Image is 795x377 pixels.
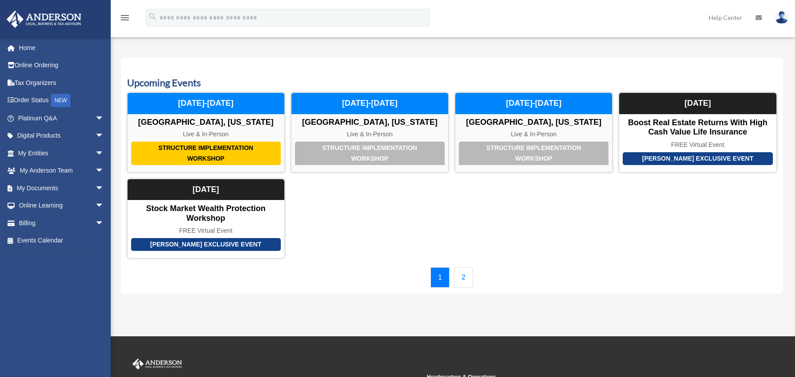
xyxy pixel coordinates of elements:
[6,92,117,110] a: Order StatusNEW
[6,39,117,57] a: Home
[95,162,113,180] span: arrow_drop_down
[619,93,776,114] div: [DATE]
[455,131,612,138] div: Live & In-Person
[95,197,113,215] span: arrow_drop_down
[291,131,448,138] div: Live & In-Person
[95,144,113,162] span: arrow_drop_down
[619,92,776,173] a: [PERSON_NAME] Exclusive Event Boost Real Estate Returns with High Cash Value Life Insurance FREE ...
[4,11,84,28] img: Anderson Advisors Platinum Portal
[148,12,158,22] i: search
[455,92,613,173] a: Structure Implementation Workshop [GEOGRAPHIC_DATA], [US_STATE] Live & In-Person [DATE]-[DATE]
[775,11,788,24] img: User Pic
[131,358,184,370] img: Anderson Advisors Platinum Portal
[6,179,117,197] a: My Documentsarrow_drop_down
[454,267,473,288] a: 2
[128,131,284,138] div: Live & In-Person
[430,267,450,288] a: 1
[131,238,281,251] div: [PERSON_NAME] Exclusive Event
[6,109,117,127] a: Platinum Q&Aarrow_drop_down
[6,162,117,180] a: My Anderson Teamarrow_drop_down
[95,179,113,197] span: arrow_drop_down
[128,118,284,127] div: [GEOGRAPHIC_DATA], [US_STATE]
[120,15,130,23] a: menu
[291,118,448,127] div: [GEOGRAPHIC_DATA], [US_STATE]
[127,76,777,90] h3: Upcoming Events
[95,127,113,145] span: arrow_drop_down
[128,93,284,114] div: [DATE]-[DATE]
[295,142,445,165] div: Structure Implementation Workshop
[623,152,772,165] div: [PERSON_NAME] Exclusive Event
[6,57,117,74] a: Online Ordering
[127,92,285,173] a: Structure Implementation Workshop [GEOGRAPHIC_DATA], [US_STATE] Live & In-Person [DATE]-[DATE]
[127,179,285,258] a: [PERSON_NAME] Exclusive Event Stock Market Wealth Protection Workshop FREE Virtual Event [DATE]
[6,214,117,232] a: Billingarrow_drop_down
[455,93,612,114] div: [DATE]-[DATE]
[459,142,609,165] div: Structure Implementation Workshop
[128,204,284,223] div: Stock Market Wealth Protection Workshop
[6,127,117,145] a: Digital Productsarrow_drop_down
[128,179,284,200] div: [DATE]
[120,12,130,23] i: menu
[291,92,449,173] a: Structure Implementation Workshop [GEOGRAPHIC_DATA], [US_STATE] Live & In-Person [DATE]-[DATE]
[6,232,113,250] a: Events Calendar
[51,94,70,107] div: NEW
[291,93,448,114] div: [DATE]-[DATE]
[6,74,117,92] a: Tax Organizers
[95,109,113,127] span: arrow_drop_down
[131,142,281,165] div: Structure Implementation Workshop
[6,197,117,215] a: Online Learningarrow_drop_down
[619,118,776,137] div: Boost Real Estate Returns with High Cash Value Life Insurance
[455,118,612,127] div: [GEOGRAPHIC_DATA], [US_STATE]
[619,141,776,149] div: FREE Virtual Event
[128,227,284,235] div: FREE Virtual Event
[95,214,113,232] span: arrow_drop_down
[6,144,117,162] a: My Entitiesarrow_drop_down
